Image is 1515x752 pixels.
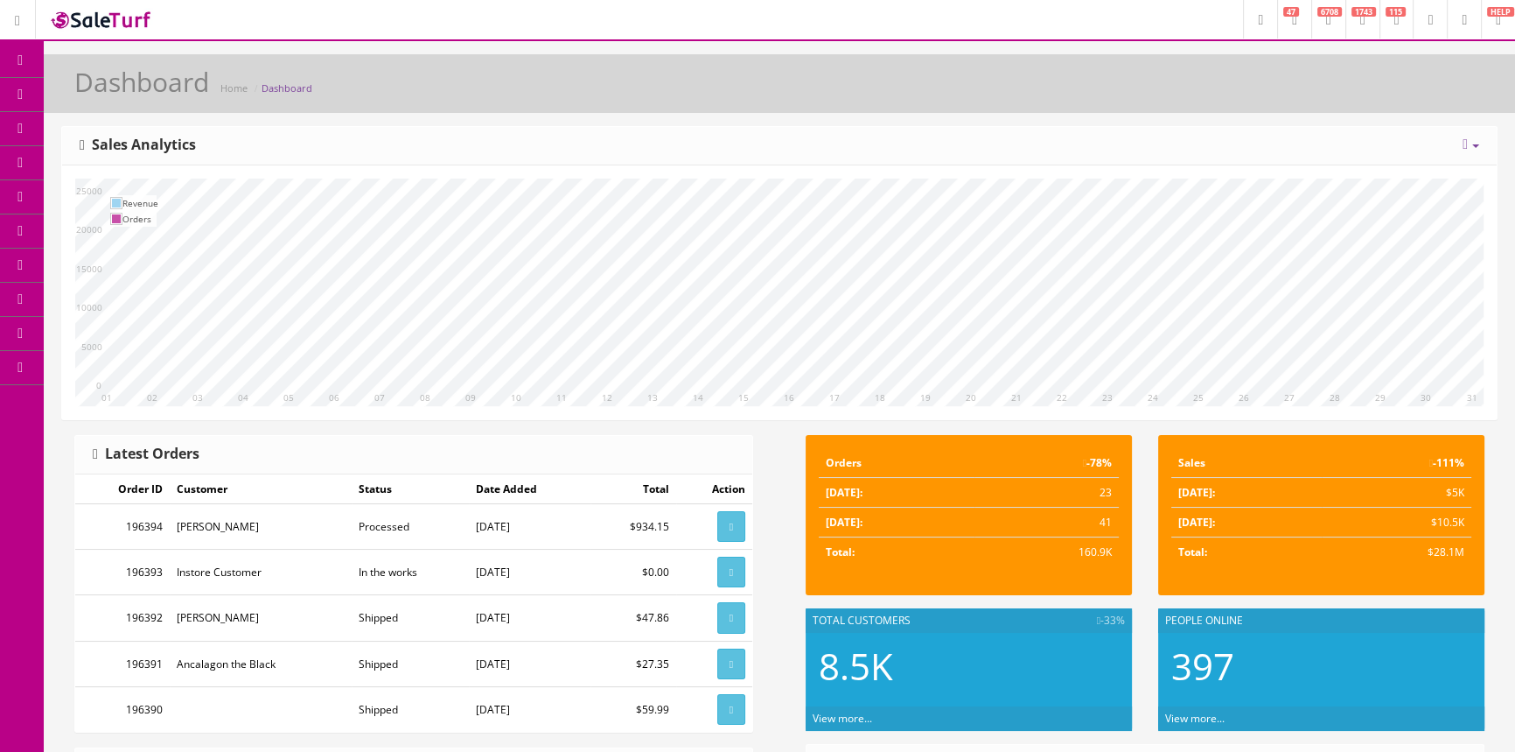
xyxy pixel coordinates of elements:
[1317,7,1342,17] span: 6708
[826,485,862,500] strong: [DATE]:
[1487,7,1514,17] span: HELP
[75,595,170,641] td: 196392
[74,67,209,96] h1: Dashboard
[1386,7,1406,17] span: 115
[170,504,352,550] td: [PERSON_NAME]
[819,448,974,478] td: Orders
[1322,478,1472,508] td: $5K
[93,446,199,462] h3: Latest Orders
[676,474,752,504] td: Action
[352,550,469,595] td: In the works
[1322,508,1472,538] td: $10.5K
[590,595,676,641] td: $47.86
[1351,7,1376,17] span: 1743
[170,550,352,595] td: Instore Customer
[122,211,158,227] td: Orders
[1171,646,1471,686] h2: 397
[352,504,469,550] td: Processed
[826,545,855,559] strong: Total:
[813,711,872,726] a: View more...
[826,515,862,530] strong: [DATE]:
[1178,515,1215,530] strong: [DATE]:
[122,195,158,211] td: Revenue
[352,595,469,641] td: Shipped
[469,641,590,686] td: [DATE]
[590,474,676,504] td: Total
[974,538,1119,567] td: 160.9K
[80,137,196,153] h3: Sales Analytics
[469,474,590,504] td: Date Added
[170,595,352,641] td: [PERSON_NAME]
[75,504,170,550] td: 196394
[469,595,590,641] td: [DATE]
[75,474,170,504] td: Order ID
[469,550,590,595] td: [DATE]
[1158,608,1484,633] div: People Online
[170,474,352,504] td: Customer
[590,550,676,595] td: $0.00
[974,508,1119,538] td: 41
[1283,7,1299,17] span: 47
[1178,485,1215,500] strong: [DATE]:
[49,8,154,32] img: SaleTurf
[75,641,170,686] td: 196391
[75,686,170,732] td: 196390
[1171,448,1322,478] td: Sales
[262,81,312,95] a: Dashboard
[220,81,248,95] a: Home
[590,686,676,732] td: $59.99
[974,448,1119,478] td: -78%
[469,686,590,732] td: [DATE]
[170,641,352,686] td: Ancalagon the Black
[1097,613,1125,629] span: -33%
[352,474,469,504] td: Status
[806,608,1132,633] div: Total Customers
[75,550,170,595] td: 196393
[590,504,676,550] td: $934.15
[1322,448,1472,478] td: -111%
[1322,538,1472,567] td: $28.1M
[469,504,590,550] td: [DATE]
[1178,545,1207,559] strong: Total:
[1165,711,1225,726] a: View more...
[352,641,469,686] td: Shipped
[819,646,1119,686] h2: 8.5K
[352,686,469,732] td: Shipped
[974,478,1119,508] td: 23
[590,641,676,686] td: $27.35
